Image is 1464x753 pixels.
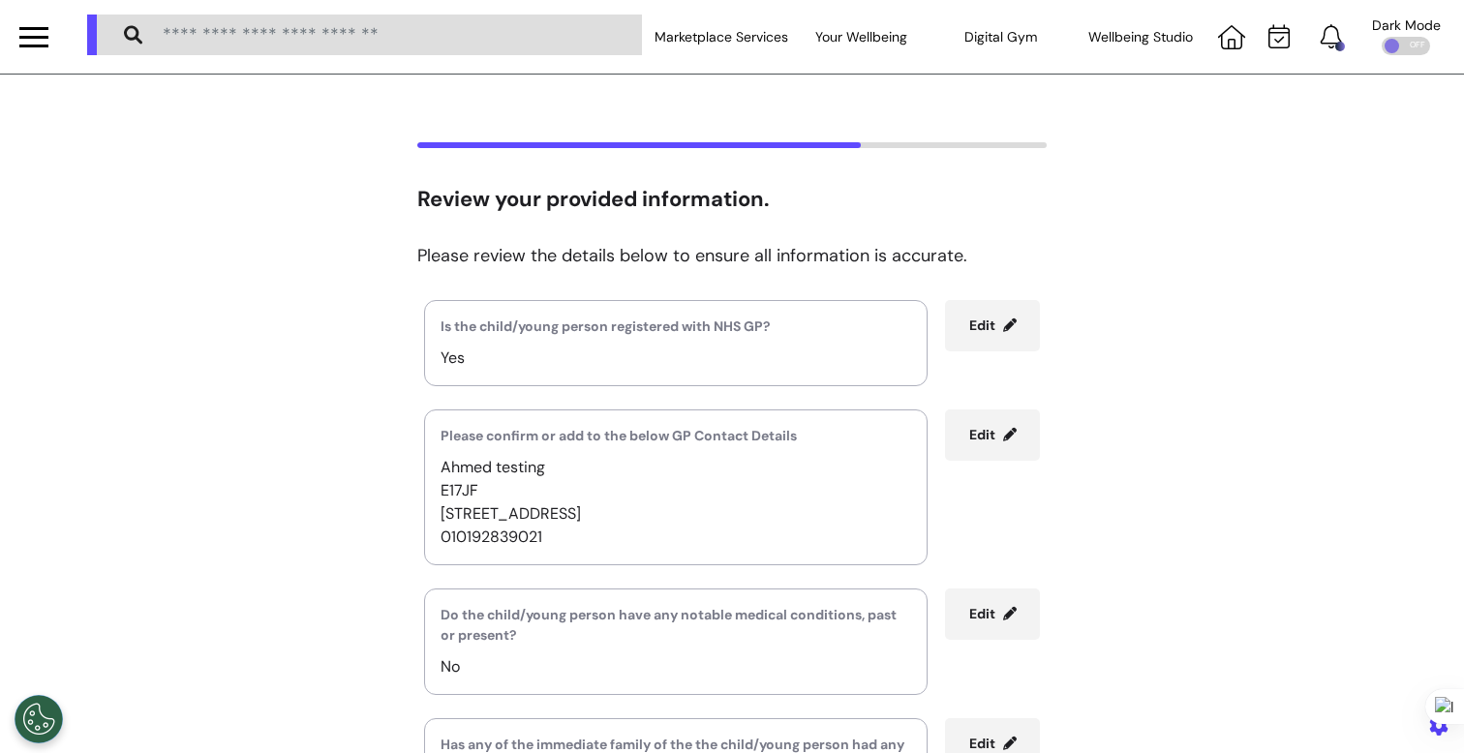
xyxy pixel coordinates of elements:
[969,605,995,622] span: Edit
[791,10,930,64] div: Your Wellbeing
[417,243,1047,269] p: Please review the details below to ensure all information is accurate.
[417,187,1047,212] h2: Review your provided information.
[1071,10,1210,64] div: Wellbeing Studio
[945,300,1040,351] button: Edit
[441,426,911,446] p: Please confirm or add to the below GP Contact Details
[652,10,791,64] div: Marketplace Services
[945,588,1040,640] button: Edit
[441,605,911,646] p: Do the child/young person have any notable medical conditions, past or present?
[945,409,1040,461] button: Edit
[969,316,995,334] span: Edit
[441,479,911,502] p: E17JF
[969,735,995,752] span: Edit
[441,316,911,337] p: Is the child/young person registered with NHS GP?
[15,695,63,743] button: Open Preferences
[441,655,911,678] p: No
[969,426,995,443] span: Edit
[441,456,911,479] p: Ahmed testing
[930,10,1070,64] div: Digital Gym
[441,502,911,526] p: [STREET_ADDRESS]
[1382,37,1430,55] div: OFF
[441,526,911,549] p: 010192839021
[441,346,911,370] p: Yes
[1372,18,1441,32] div: Dark Mode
